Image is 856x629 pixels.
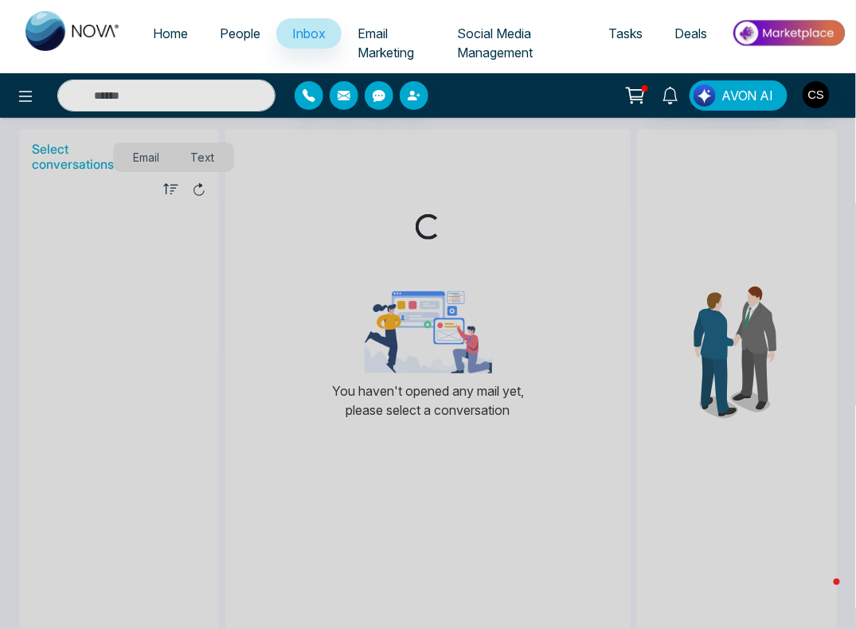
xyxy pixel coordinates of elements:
button: AVON AI [690,80,788,111]
a: Inbox [276,18,342,49]
a: People [204,18,276,49]
iframe: Intercom live chat [802,575,840,613]
span: Email Marketing [358,25,414,61]
img: Lead Flow [694,84,716,107]
span: AVON AI [721,86,774,105]
img: User Avatar [803,81,830,108]
img: Market-place.gif [731,15,846,51]
a: Tasks [592,18,659,49]
a: Home [137,18,204,49]
span: Home [153,25,188,41]
span: Tasks [608,25,643,41]
span: Deals [674,25,707,41]
a: Social Media Management [441,18,592,68]
a: Email Marketing [342,18,441,68]
a: Deals [659,18,723,49]
span: Social Media Management [457,25,533,61]
span: Inbox [292,25,326,41]
img: Nova CRM Logo [25,11,121,51]
span: People [220,25,260,41]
